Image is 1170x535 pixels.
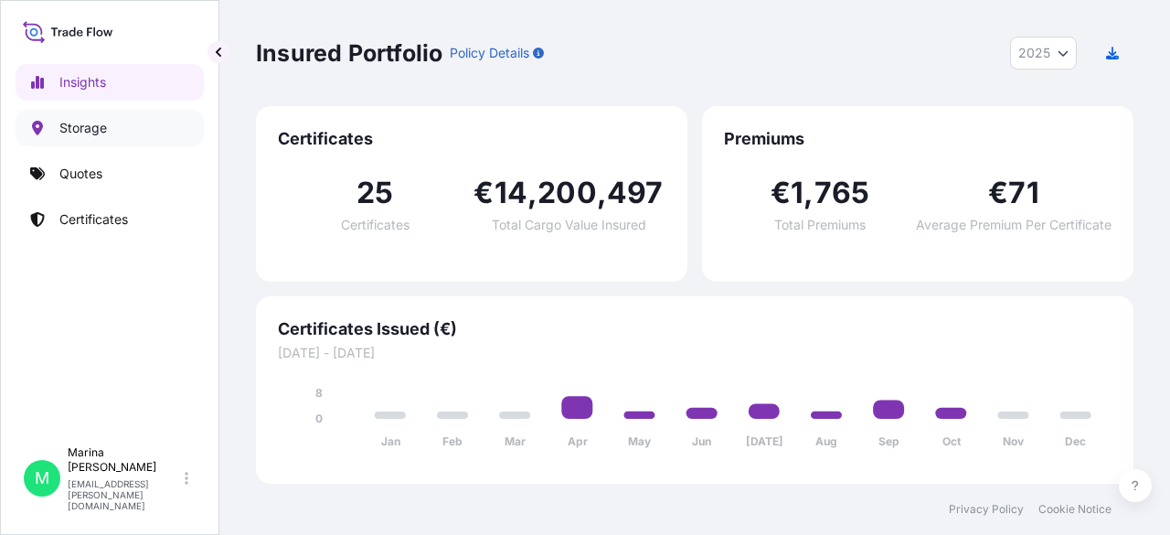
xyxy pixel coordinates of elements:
[278,344,1111,362] span: [DATE] - [DATE]
[1018,44,1050,62] span: 2025
[597,178,607,208] span: ,
[1038,502,1111,517] a: Cookie Notice
[1065,434,1086,448] tspan: Dec
[1008,178,1038,208] span: 71
[916,219,1111,231] span: Average Premium Per Certificate
[381,434,400,448] tspan: Jan
[568,434,588,448] tspan: Apr
[68,445,181,475] p: Marina [PERSON_NAME]
[492,219,646,231] span: Total Cargo Value Insured
[607,178,664,208] span: 497
[505,434,526,448] tspan: Mar
[878,434,899,448] tspan: Sep
[771,178,791,208] span: €
[791,178,803,208] span: 1
[814,178,870,208] span: 765
[59,119,107,137] p: Storage
[473,178,494,208] span: €
[774,219,866,231] span: Total Premiums
[35,469,49,487] span: M
[278,128,665,150] span: Certificates
[442,434,463,448] tspan: Feb
[692,434,711,448] tspan: Jun
[527,178,537,208] span: ,
[68,478,181,511] p: [EMAIL_ADDRESS][PERSON_NAME][DOMAIN_NAME]
[815,434,837,448] tspan: Aug
[628,434,652,448] tspan: May
[59,165,102,183] p: Quotes
[315,412,323,425] tspan: 0
[495,178,527,208] span: 14
[1003,434,1025,448] tspan: Nov
[988,178,1008,208] span: €
[16,201,204,238] a: Certificates
[315,386,323,400] tspan: 8
[59,73,106,91] p: Insights
[1010,37,1077,70] button: Year Selector
[341,219,409,231] span: Certificates
[803,178,814,208] span: ,
[746,434,783,448] tspan: [DATE]
[450,44,529,62] p: Policy Details
[356,178,393,208] span: 25
[942,434,962,448] tspan: Oct
[278,318,1111,340] span: Certificates Issued (€)
[16,64,204,101] a: Insights
[59,210,128,229] p: Certificates
[724,128,1111,150] span: Premiums
[537,178,597,208] span: 200
[949,502,1024,517] a: Privacy Policy
[16,110,204,146] a: Storage
[16,155,204,192] a: Quotes
[256,38,442,68] p: Insured Portfolio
